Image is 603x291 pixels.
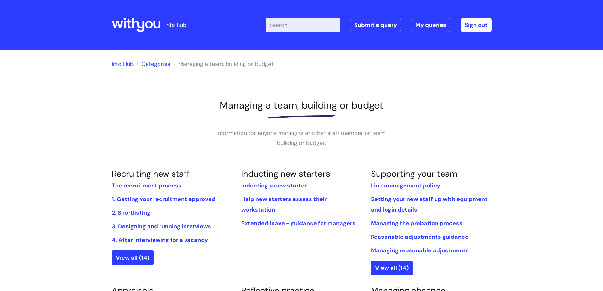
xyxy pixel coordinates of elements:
a: Inducting a new starter [241,182,307,189]
a: Reasonable adjustments guidance [371,233,468,241]
li: Managing a team, building or budget [172,59,273,69]
p: Information for anyone managing another staff member or team, building or budget. [207,128,397,149]
a: Supporting your team [371,168,457,179]
div: | - [266,18,492,32]
a: My queries [411,18,450,32]
a: Extended leave - guidance for managers [241,219,355,227]
a: View all (14) [112,250,154,265]
a: 3. Designing and running interviews [112,223,211,230]
li: Solution home [135,59,170,69]
a: 2. Shortlisting [112,209,150,217]
a: Recruiting new staff [112,168,190,179]
p: info hub [165,20,186,30]
a: Info Hub [112,60,134,68]
a: Line management policy [371,182,440,189]
a: Setting your new staff up with equipment and login details [371,195,487,213]
a: Submit a query [350,18,401,32]
a: Inducting new starters [241,168,330,179]
a: View all (14) [371,261,413,275]
input: Search [266,18,340,32]
a: 1. Getting your recruitment approved [112,195,216,203]
a: Managing the probation process [371,219,462,227]
a: Managing reasonable adjustments [371,247,469,254]
a: Sign out [461,18,492,32]
a: Help new starters assess their workstation [241,195,327,213]
a: Categories [141,60,170,68]
a: The recruitment process [112,182,181,189]
a: 4. After interviewing for a vacancy [112,236,208,244]
h1: Managing a team, building or budget [112,99,492,111]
